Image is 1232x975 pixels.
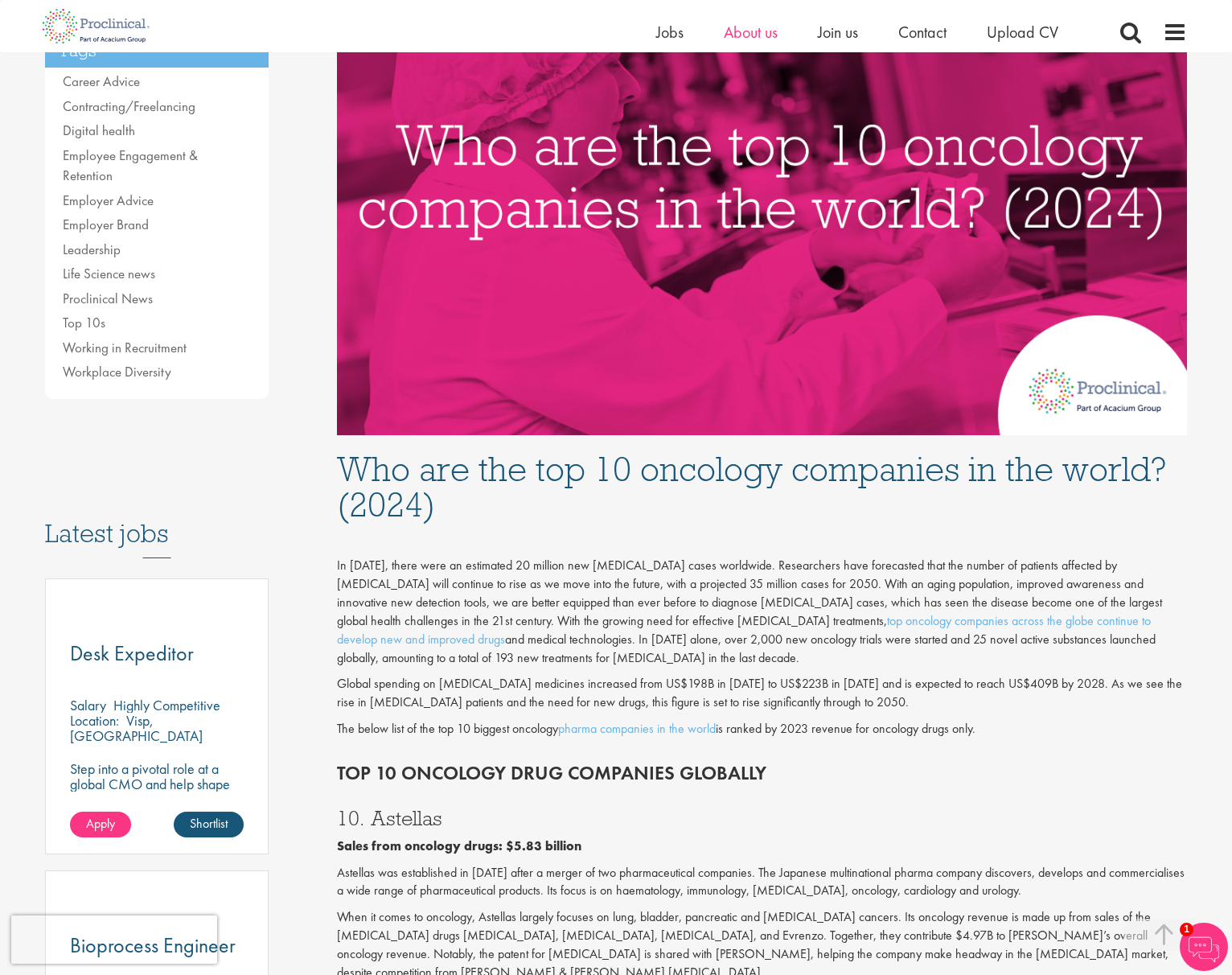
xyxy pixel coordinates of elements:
[63,363,171,381] a: Workplace Diversity
[63,339,187,356] a: Working in Recruitment
[45,479,269,558] h3: Latest jobs
[337,557,1188,667] p: In [DATE], there were an estimated 20 million new [MEDICAL_DATA] cases worldwide. Researchers hav...
[63,191,154,209] a: Employer Advice
[337,451,1188,522] h1: Who are the top 10 oncology companies in the world? (2024)
[70,711,203,745] p: Visp, [GEOGRAPHIC_DATA]
[558,720,716,737] a: pharma companies in the world
[63,72,140,90] a: Career Advice
[70,644,244,664] a: Desk Expeditor
[656,22,684,43] a: Jobs
[337,808,1188,829] h3: 10. Astellas
[63,314,105,331] a: Top 10s
[70,640,194,667] span: Desk Expeditor
[724,22,778,43] a: About us
[63,146,198,185] a: Employee Engagement & Retention
[63,241,121,258] a: Leadership
[70,696,106,714] span: Salary
[63,265,155,282] a: Life Science news
[337,837,581,854] b: Sales from oncology drugs: $5.83 billion
[1180,923,1228,971] img: Chatbot
[1180,923,1193,936] span: 1
[337,763,1188,784] h2: Top 10 Oncology drug companies globally
[174,812,244,837] a: Shortlist
[63,121,135,139] a: Digital health
[337,675,1188,712] p: Global spending on [MEDICAL_DATA] medicines increased from US$198B in [DATE] to US$223B in [DATE]...
[987,22,1058,43] a: Upload CV
[337,612,1151,648] a: top oncology companies across the globe continue to develop new and improved drugs
[63,290,153,307] a: Proclinical News
[818,22,858,43] a: Join us
[63,97,195,115] a: Contracting/Freelancing
[337,720,1188,738] p: The below list of the top 10 biggest oncology is ranked by 2023 revenue for oncology drugs only.
[70,761,244,807] p: Step into a pivotal role at a global CMO and help shape the future of healthcare.
[898,22,947,43] a: Contact
[63,216,149,233] a: Employer Brand
[70,812,131,837] a: Apply
[337,864,1188,901] p: Astellas was established in [DATE] after a merger of two pharmaceutical companies. The Japanese m...
[113,696,220,714] p: Highly Competitive
[86,815,115,832] span: Apply
[70,711,119,730] span: Location:
[11,915,217,964] iframe: reCAPTCHA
